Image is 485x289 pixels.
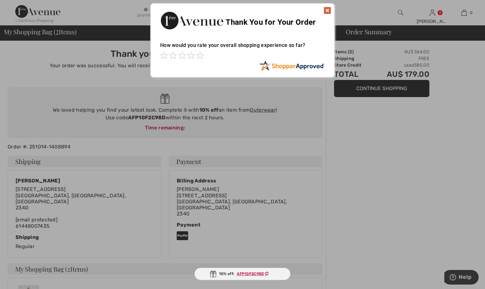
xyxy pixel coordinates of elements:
ins: AFP10F2C98D [237,272,264,276]
img: x [324,7,331,14]
span: Help [14,4,27,10]
img: Gift.svg [210,271,216,277]
div: How would you rate your overall shopping experience so far? [160,36,325,60]
div: 10% off: [195,268,290,280]
img: Thank You for Your Order [160,10,224,31]
span: Thank You for Your Order [226,18,316,27]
